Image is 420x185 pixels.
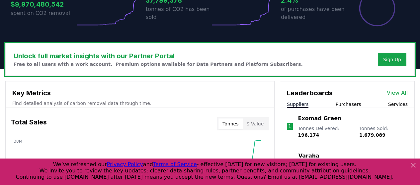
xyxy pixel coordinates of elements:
a: Varaha [298,152,319,160]
p: of purchases have been delivered [281,5,345,21]
p: Find detailed analysis of carbon removal data through time. [12,100,268,107]
a: Exomad Green [298,115,342,122]
button: Suppliers [287,101,308,108]
p: tonnes of CO2 has been sold [146,5,210,21]
p: Tonnes Sold : [359,125,408,138]
tspan: 38M [14,139,22,144]
h3: Leaderboards [287,88,333,98]
button: Tonnes [218,118,242,129]
button: Services [388,101,408,108]
a: Sign Up [383,56,401,63]
p: 1 [288,122,292,130]
span: 1,679,089 [359,132,385,138]
p: Tonnes Delivered : [298,125,353,138]
span: 196,174 [298,132,319,138]
h3: Total Sales [11,117,47,130]
button: $ Value [243,118,268,129]
p: spent on CO2 removal [11,9,75,17]
a: View All [387,89,408,97]
button: Sign Up [378,53,406,66]
h3: Unlock full market insights with our Partner Portal [14,51,303,61]
h3: Key Metrics [12,88,268,98]
button: Purchasers [336,101,361,108]
p: Free to all users with a work account. Premium options available for Data Partners and Platform S... [14,61,303,68]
